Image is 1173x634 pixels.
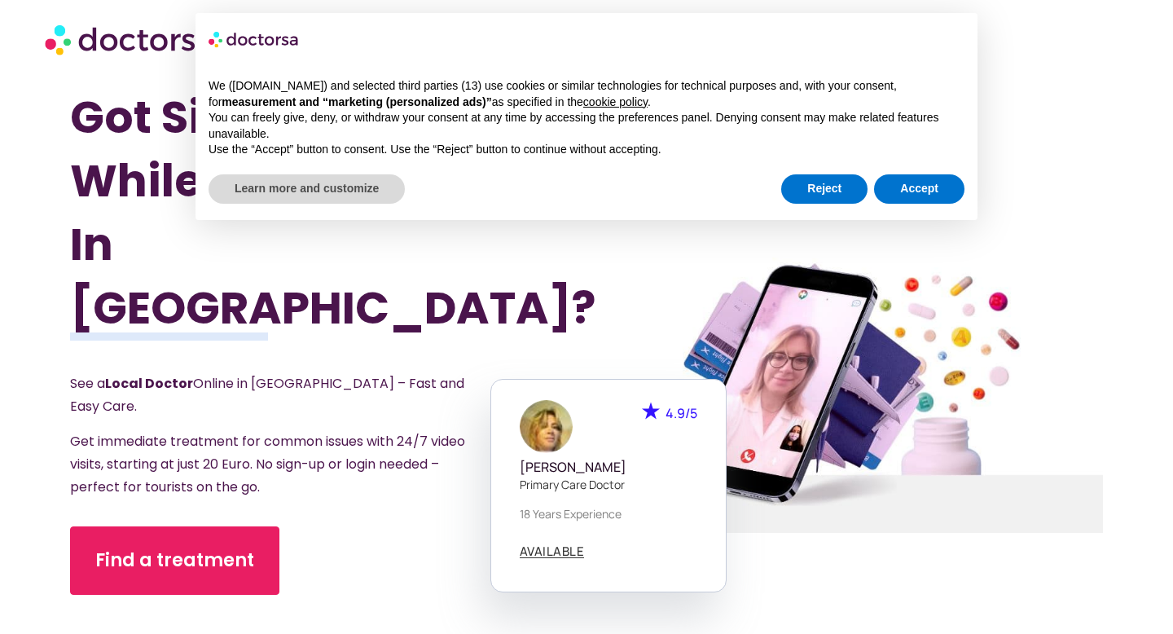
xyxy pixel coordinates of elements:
img: logo [209,26,300,52]
button: Accept [874,174,964,204]
p: You can freely give, deny, or withdraw your consent at any time by accessing the preferences pane... [209,110,964,142]
strong: measurement and “marketing (personalized ads)” [222,95,491,108]
p: We ([DOMAIN_NAME]) and selected third parties (13) use cookies or similar technologies for techni... [209,78,964,110]
span: Get immediate treatment for common issues with 24/7 video visits, starting at just 20 Euro. No si... [70,432,465,496]
span: See a Online in [GEOGRAPHIC_DATA] – Fast and Easy Care. [70,374,464,416]
h5: [PERSON_NAME] [520,460,697,475]
p: Primary care doctor [520,476,697,493]
p: Use the “Accept” button to consent. Use the “Reject” button to continue without accepting. [209,142,964,158]
h1: Got Sick While Traveling In [GEOGRAPHIC_DATA]? [70,86,509,340]
button: Reject [781,174,868,204]
p: 18 years experience [520,505,697,522]
a: AVAILABLE [520,545,585,558]
a: cookie policy [583,95,648,108]
span: Find a treatment [95,548,254,574]
button: Learn more and customize [209,174,405,204]
strong: Local Doctor [105,374,193,393]
span: AVAILABLE [520,545,585,557]
span: 4.9/5 [666,404,697,422]
a: Find a treatment [70,526,279,595]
